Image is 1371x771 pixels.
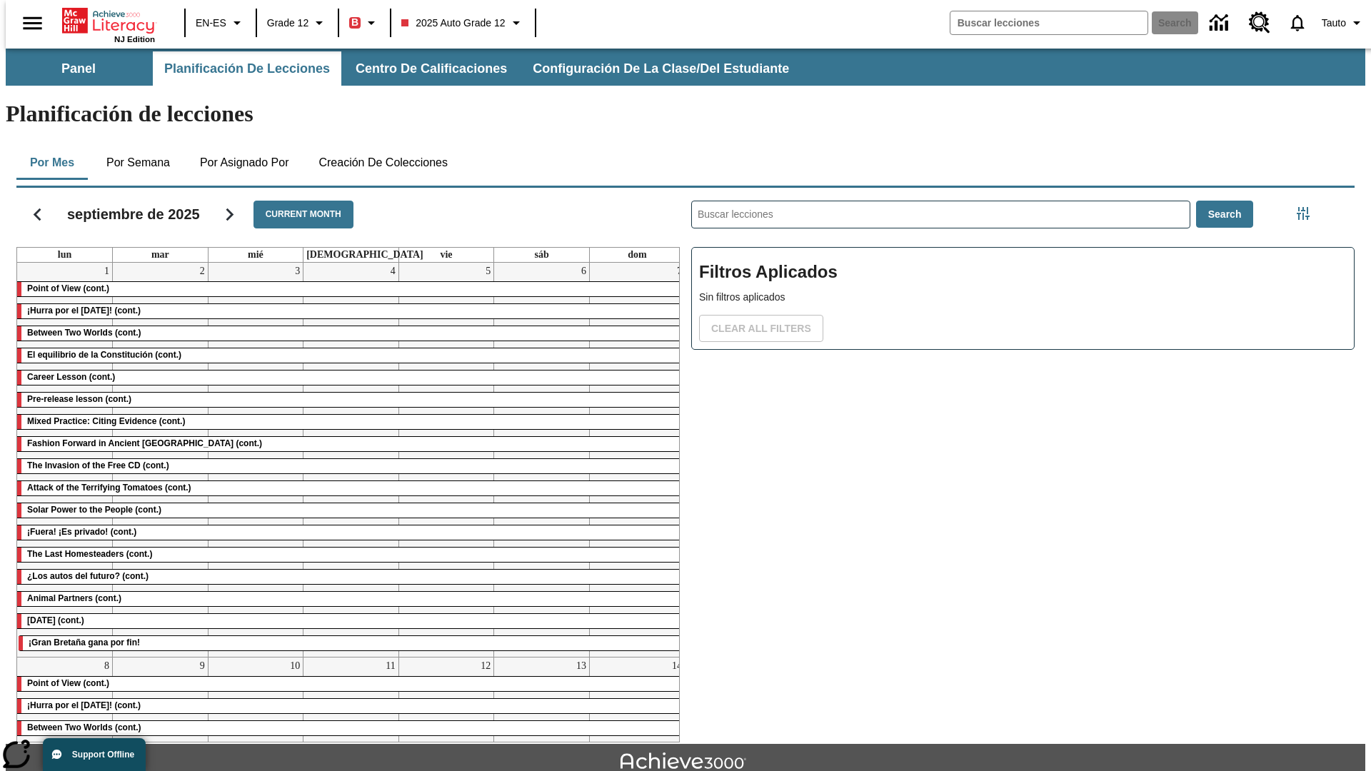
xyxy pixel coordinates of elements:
button: Regresar [19,196,56,233]
span: Tauto [1322,16,1346,31]
div: Between Two Worlds (cont.) [17,721,685,735]
span: B [351,14,358,31]
p: Sin filtros aplicados [699,290,1347,305]
button: Abrir el menú lateral [11,2,54,44]
a: Portada [62,6,155,35]
button: Support Offline [43,738,146,771]
div: ¡Fuera! ¡Es privado! (cont.) [17,525,685,540]
a: domingo [625,248,649,262]
a: martes [149,248,172,262]
div: Pre-release lesson (cont.) [17,393,685,407]
button: Seguir [211,196,248,233]
h1: Planificación de lecciones [6,101,1365,127]
button: Configuración de la clase/del estudiante [521,51,800,86]
div: Subbarra de navegación [6,49,1365,86]
button: Search [1196,201,1254,228]
a: 9 de septiembre de 2025 [197,657,208,675]
span: NJ Edition [114,35,155,44]
span: El equilibrio de la Constitución (cont.) [27,350,181,360]
input: Buscar lecciones [692,201,1190,228]
button: Class: 2025 Auto Grade 12, Selecciona una clase [396,10,530,36]
input: search field [950,11,1147,34]
div: Fashion Forward in Ancient Rome (cont.) [17,437,685,451]
a: Centro de recursos, Se abrirá en una pestaña nueva. [1240,4,1279,42]
div: ¡Hurra por el Día de la Constitución! (cont.) [17,304,685,318]
div: Point of View (cont.) [17,282,685,296]
span: Planificación de lecciones [164,61,330,77]
span: EN-ES [196,16,226,31]
span: Pre-release lesson (cont.) [27,394,131,404]
span: Centro de calificaciones [356,61,507,77]
a: 4 de septiembre de 2025 [388,263,398,280]
button: Current Month [253,201,353,228]
button: Por mes [16,146,88,180]
td: 3 de septiembre de 2025 [208,263,303,657]
h2: septiembre de 2025 [67,206,200,223]
a: 14 de septiembre de 2025 [669,657,685,675]
td: 7 de septiembre de 2025 [589,263,685,657]
span: Between Two Worlds (cont.) [27,328,141,338]
span: Día del Trabajo (cont.) [27,615,84,625]
span: Attack of the Terrifying Tomatoes (cont.) [27,483,191,493]
a: 11 de septiembre de 2025 [383,657,398,675]
span: Panel [61,61,96,77]
div: ¡Gran Bretaña gana por fin! [19,636,683,650]
div: Calendario [5,182,680,742]
span: The Invasion of the Free CD (cont.) [27,460,169,470]
span: Point of View (cont.) [27,283,109,293]
h2: Filtros Aplicados [699,255,1347,290]
span: Animal Partners (cont.) [27,593,121,603]
a: 2 de septiembre de 2025 [197,263,208,280]
span: Configuración de la clase/del estudiante [533,61,789,77]
a: miércoles [245,248,266,262]
div: Buscar [680,182,1355,742]
div: The Last Homesteaders (cont.) [17,548,685,562]
span: ¡Fuera! ¡Es privado! (cont.) [27,527,136,537]
a: 5 de septiembre de 2025 [483,263,493,280]
a: 7 de septiembre de 2025 [674,263,685,280]
button: Language: EN-ES, Selecciona un idioma [190,10,251,36]
div: Mixed Practice: Citing Evidence (cont.) [17,415,685,429]
button: Centro de calificaciones [344,51,518,86]
a: Notificaciones [1279,4,1316,41]
a: 3 de septiembre de 2025 [292,263,303,280]
span: 2025 Auto Grade 12 [401,16,505,31]
div: Between Two Worlds (cont.) [17,326,685,341]
span: ¡Gran Bretaña gana por fin! [29,638,140,647]
a: 6 de septiembre de 2025 [578,263,589,280]
button: Creación de colecciones [307,146,459,180]
button: Por asignado por [189,146,301,180]
a: Centro de información [1201,4,1240,43]
div: Animal Partners (cont.) [17,592,685,606]
td: 1 de septiembre de 2025 [17,263,113,657]
div: Point of View (cont.) [17,677,685,691]
div: Portada [62,5,155,44]
span: Support Offline [72,750,134,760]
button: Menú lateral de filtros [1289,199,1317,228]
div: Filtros Aplicados [691,247,1355,350]
td: 4 de septiembre de 2025 [303,263,399,657]
span: ¡Hurra por el Día de la Constitución! (cont.) [27,700,141,710]
div: The Invasion of the Free CD (cont.) [17,459,685,473]
a: 12 de septiembre de 2025 [478,657,493,675]
button: Planificación de lecciones [153,51,341,86]
a: lunes [55,248,74,262]
a: 1 de septiembre de 2025 [101,263,112,280]
span: Fashion Forward in Ancient Rome (cont.) [27,438,262,448]
div: Attack of the Terrifying Tomatoes (cont.) [17,481,685,495]
a: 8 de septiembre de 2025 [101,657,112,675]
a: jueves [303,248,426,262]
button: Perfil/Configuración [1316,10,1371,36]
a: sábado [531,248,551,262]
span: Mixed Practice: Citing Evidence (cont.) [27,416,185,426]
span: ¡Hurra por el Día de la Constitución! (cont.) [27,306,141,316]
td: 5 de septiembre de 2025 [398,263,494,657]
div: Día del Trabajo (cont.) [17,614,685,628]
button: Panel [7,51,150,86]
span: Grade 12 [267,16,308,31]
div: El equilibrio de la Constitución (cont.) [17,348,685,363]
span: Between Two Worlds (cont.) [27,722,141,732]
span: Career Lesson (cont.) [27,372,115,382]
div: ¿Los autos del futuro? (cont.) [17,570,685,584]
span: ¿Los autos del futuro? (cont.) [27,571,149,581]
